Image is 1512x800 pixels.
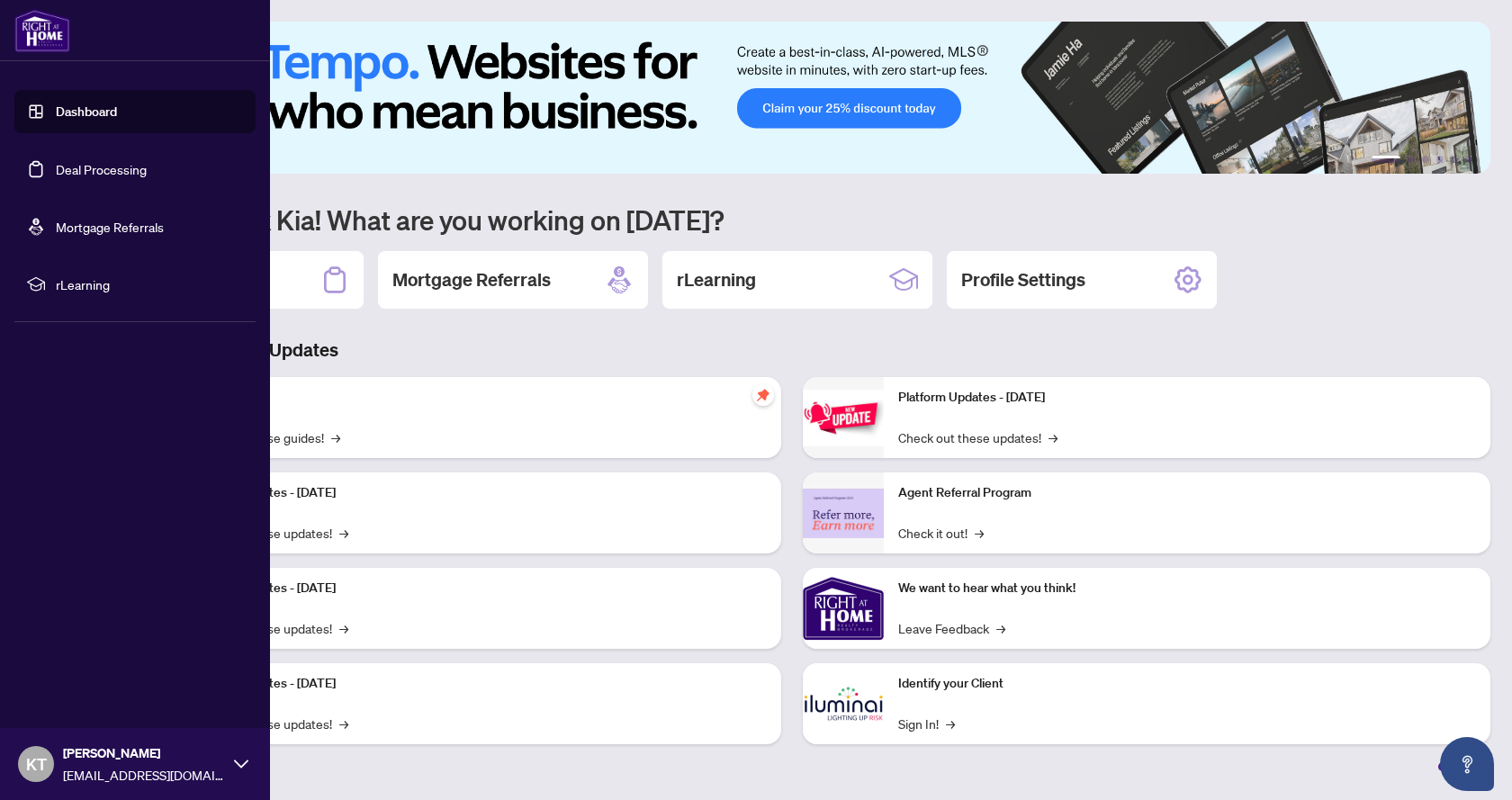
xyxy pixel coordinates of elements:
[898,388,1476,408] p: Platform Updates - [DATE]
[331,427,340,447] span: →
[189,388,767,408] p: Self-Help
[677,267,756,292] h2: rLearning
[56,274,243,294] span: rLearning
[1048,427,1057,447] span: →
[63,765,225,785] span: [EMAIL_ADDRESS][DOMAIN_NAME]
[189,483,767,503] p: Platform Updates - [DATE]
[898,427,1057,447] a: Check out these updates!→
[1436,156,1444,163] button: 4
[803,568,884,649] img: We want to hear what you think!
[898,618,1005,638] a: Leave Feedback→
[14,9,70,52] img: logo
[1422,156,1429,163] button: 3
[189,579,767,598] p: Platform Updates - [DATE]
[898,523,984,543] a: Check it out!→
[946,714,955,733] span: →
[339,714,348,733] span: →
[898,674,1476,694] p: Identify your Client
[961,267,1085,292] h2: Profile Settings
[26,751,47,777] span: KT
[1451,156,1458,163] button: 5
[996,618,1005,638] span: →
[339,618,348,638] span: →
[56,103,117,120] a: Dashboard
[803,390,884,446] img: Platform Updates - June 23, 2025
[56,161,147,177] a: Deal Processing
[1440,737,1494,791] button: Open asap
[898,579,1476,598] p: We want to hear what you think!
[752,384,774,406] span: pushpin
[1408,156,1415,163] button: 2
[94,202,1490,237] h1: Welcome back Kia! What are you working on [DATE]?
[803,489,884,538] img: Agent Referral Program
[339,523,348,543] span: →
[898,714,955,733] a: Sign In!→
[898,483,1476,503] p: Agent Referral Program
[56,219,164,235] a: Mortgage Referrals
[1465,156,1472,163] button: 6
[975,523,984,543] span: →
[803,663,884,744] img: Identify your Client
[189,674,767,694] p: Platform Updates - [DATE]
[94,22,1490,174] img: Slide 0
[1372,156,1400,163] button: 1
[392,267,551,292] h2: Mortgage Referrals
[94,337,1490,363] h3: Brokerage & Industry Updates
[63,743,225,763] span: [PERSON_NAME]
